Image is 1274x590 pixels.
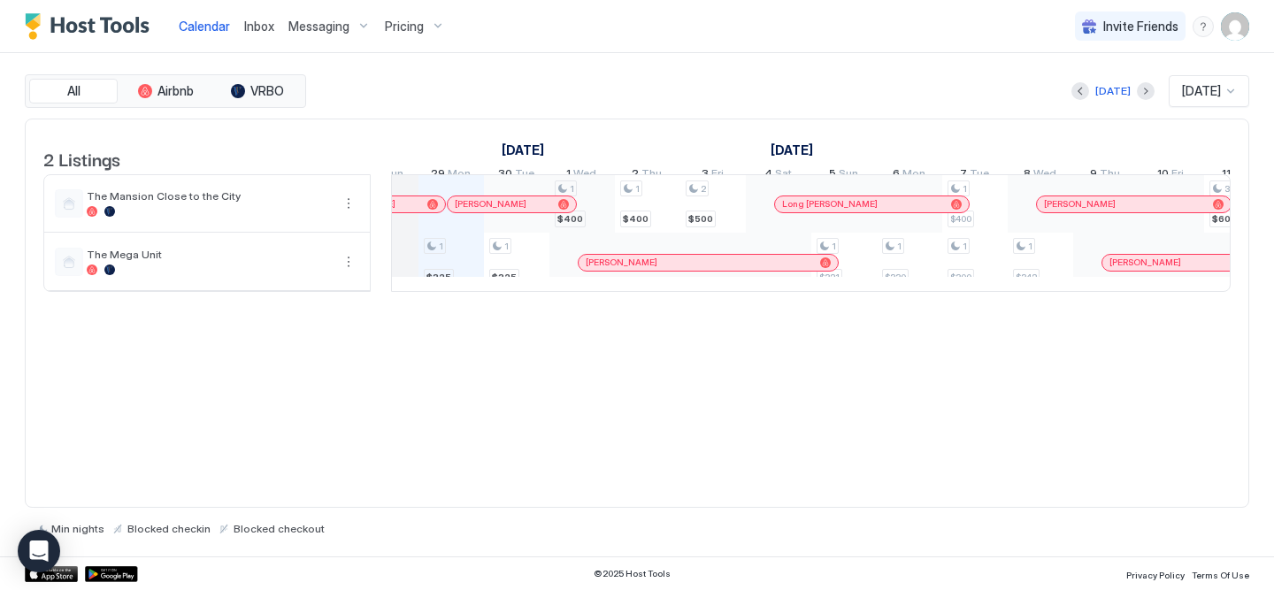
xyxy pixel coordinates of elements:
a: Privacy Policy [1126,564,1185,583]
a: September 14, 2025 [497,137,549,163]
span: 4 [764,166,772,185]
span: All [67,83,81,99]
a: October 1, 2025 [562,163,601,188]
span: $325 [426,272,451,283]
span: $325 [492,272,517,283]
a: October 10, 2025 [1153,163,1188,188]
span: [PERSON_NAME] [586,257,657,268]
span: $600 [1212,213,1237,225]
span: 10 [1157,166,1169,185]
span: Privacy Policy [1126,570,1185,580]
a: October 7, 2025 [955,163,994,188]
span: 2 Listings [43,145,120,172]
span: Pricing [385,19,424,34]
span: 3 [1224,183,1230,195]
a: Terms Of Use [1192,564,1249,583]
span: Blocked checkin [127,522,211,535]
span: Thu [641,166,662,185]
span: [PERSON_NAME] [1044,198,1116,210]
div: menu [1193,16,1214,37]
span: Mon [902,166,925,185]
span: 3 [702,166,709,185]
span: 6 [893,166,900,185]
span: Sat [775,166,792,185]
span: Fri [1171,166,1184,185]
span: Wed [573,166,596,185]
span: Thu [1100,166,1120,185]
a: October 8, 2025 [1019,163,1061,188]
span: Terms Of Use [1192,570,1249,580]
span: 1 [963,183,967,195]
a: October 2, 2025 [627,163,666,188]
span: Fri [711,166,724,185]
span: Messaging [288,19,349,34]
button: Previous month [1071,82,1089,100]
span: Calendar [179,19,230,34]
a: October 9, 2025 [1086,163,1124,188]
a: Calendar [179,17,230,35]
span: 8 [1024,166,1031,185]
a: Inbox [244,17,274,35]
a: October 3, 2025 [697,163,728,188]
span: Wed [1033,166,1056,185]
div: User profile [1221,12,1249,41]
span: © 2025 Host Tools [594,568,671,579]
span: Sun [839,166,858,185]
span: $300 [950,272,971,283]
button: All [29,79,118,103]
span: 1 [504,241,509,252]
a: October 11, 2025 [1217,163,1255,188]
span: 2 [701,183,706,195]
span: 9 [1090,166,1097,185]
a: October 1, 2025 [766,137,817,163]
button: [DATE] [1093,80,1133,102]
span: 1 [897,241,902,252]
span: 29 [431,166,445,185]
span: [PERSON_NAME] [1109,257,1181,268]
a: App Store [25,566,78,582]
button: VRBO [213,79,302,103]
span: $321 [819,272,840,283]
span: 1 [570,183,574,195]
div: tab-group [25,74,306,108]
span: 1 [439,241,443,252]
div: [DATE] [1095,83,1131,99]
div: menu [338,193,359,214]
span: [DATE] [1182,83,1221,99]
button: Next month [1137,82,1155,100]
span: [PERSON_NAME] [455,198,526,210]
span: 7 [960,166,967,185]
a: September 30, 2025 [494,163,539,188]
a: October 5, 2025 [825,163,863,188]
span: The Mansion Close to the City [87,189,331,203]
div: Host Tools Logo [25,13,157,40]
span: Invite Friends [1103,19,1178,34]
button: Airbnb [121,79,210,103]
a: September 29, 2025 [426,163,475,188]
span: Min nights [51,522,104,535]
span: 11 [1222,166,1231,185]
span: $400 [950,213,971,225]
span: 5 [829,166,836,185]
span: Long [PERSON_NAME] [782,198,878,210]
span: 30 [498,166,512,185]
a: October 4, 2025 [760,163,796,188]
span: Tue [515,166,534,185]
span: 1 [566,166,571,185]
span: $500 [688,213,713,225]
span: 1 [963,241,967,252]
span: 2 [632,166,639,185]
span: 1 [1028,241,1032,252]
span: $330 [885,272,906,283]
span: $342 [1016,272,1037,283]
div: Open Intercom Messenger [18,530,60,572]
span: $400 [557,213,583,225]
span: $400 [623,213,649,225]
span: Tue [970,166,989,185]
span: 1 [832,241,836,252]
span: VRBO [250,83,284,99]
span: Blocked checkout [234,522,325,535]
a: October 6, 2025 [888,163,930,188]
div: Google Play Store [85,566,138,582]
